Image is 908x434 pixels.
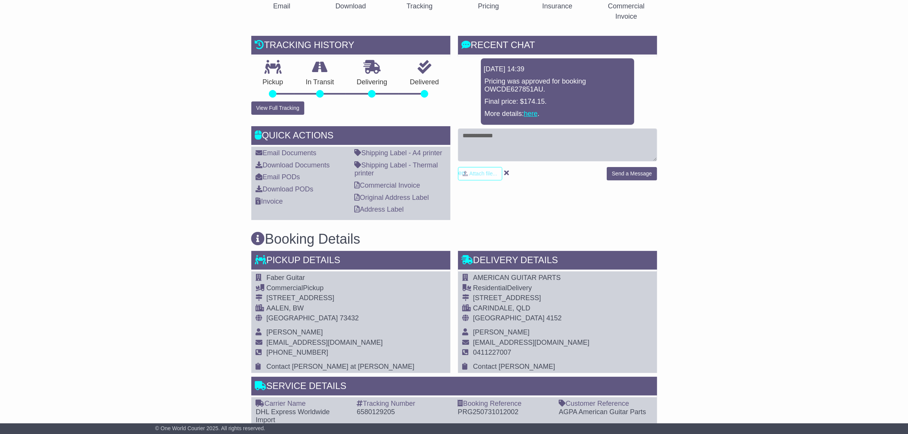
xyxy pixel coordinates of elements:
[473,274,561,281] span: AMERICAN GUITAR PARTS
[484,65,631,74] div: [DATE] 14:39
[485,98,630,106] p: Final price: $174.15.
[267,284,415,293] div: Pickup
[559,408,652,416] div: AGPA American Guitar Parts
[251,231,657,247] h3: Booking Details
[458,251,657,272] div: Delivery Details
[294,78,346,87] p: In Transit
[473,314,545,322] span: [GEOGRAPHIC_DATA]
[251,36,450,56] div: Tracking history
[473,284,507,292] span: Residential
[355,161,438,177] a: Shipping Label - Thermal printer
[607,167,657,180] button: Send a Message
[267,314,338,322] span: [GEOGRAPHIC_DATA]
[355,194,429,201] a: Original Address Label
[473,339,590,346] span: [EMAIL_ADDRESS][DOMAIN_NAME]
[357,400,450,408] div: Tracking Number
[251,251,450,272] div: Pickup Details
[267,294,415,302] div: [STREET_ADDRESS]
[267,304,415,313] div: AALEN, BW
[473,363,555,370] span: Contact [PERSON_NAME]
[524,110,538,117] a: here
[355,206,404,213] a: Address Label
[256,198,283,205] a: Invoice
[340,314,359,322] span: 73432
[256,408,349,424] div: DHL Express Worldwide Import
[251,78,295,87] p: Pickup
[256,161,330,169] a: Download Documents
[485,110,630,118] p: More details: .
[473,304,590,313] div: CARINDALE, QLD
[458,400,551,408] div: Booking Reference
[355,149,442,157] a: Shipping Label - A4 printer
[267,328,323,336] span: [PERSON_NAME]
[267,363,415,370] span: Contact [PERSON_NAME] at [PERSON_NAME]
[407,1,432,11] div: Tracking
[559,400,652,408] div: Customer Reference
[256,400,349,408] div: Carrier Name
[546,314,562,322] span: 4152
[357,408,450,416] div: 6580129205
[399,78,450,87] p: Delivered
[335,1,366,11] div: Download
[355,182,420,189] a: Commercial Invoice
[251,101,304,115] button: View Full Tracking
[473,328,530,336] span: [PERSON_NAME]
[458,36,657,56] div: RECENT CHAT
[473,284,590,293] div: Delivery
[601,1,652,22] div: Commercial Invoice
[251,377,657,397] div: Service Details
[256,149,317,157] a: Email Documents
[478,1,499,11] div: Pricing
[251,126,450,147] div: Quick Actions
[485,77,630,94] p: Pricing was approved for booking OWCDE627851AU.
[273,1,290,11] div: Email
[267,284,303,292] span: Commercial
[256,173,300,181] a: Email PODs
[458,408,551,416] div: PRG250731012002
[155,425,265,431] span: © One World Courier 2025. All rights reserved.
[542,1,572,11] div: Insurance
[473,294,590,302] div: [STREET_ADDRESS]
[267,339,383,346] span: [EMAIL_ADDRESS][DOMAIN_NAME]
[267,349,328,356] span: [PHONE_NUMBER]
[267,274,305,281] span: Faber Guitar
[473,349,511,356] span: 0411227007
[346,78,399,87] p: Delivering
[256,185,313,193] a: Download PODs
